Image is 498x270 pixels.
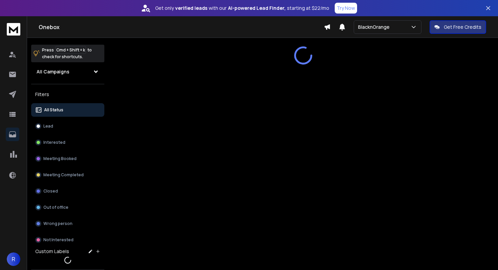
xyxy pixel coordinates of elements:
[39,23,324,31] h1: Onebox
[7,23,20,36] img: logo
[35,248,69,255] h3: Custom Labels
[43,123,53,129] p: Lead
[44,107,63,113] p: All Status
[337,5,355,12] p: Try Now
[228,5,286,12] strong: AI-powered Lead Finder,
[31,65,104,78] button: All Campaigns
[31,184,104,198] button: Closed
[7,252,20,266] button: R
[55,46,86,54] span: Cmd + Shift + k
[31,201,104,214] button: Out of office
[175,5,207,12] strong: verified leads
[358,24,392,30] p: BlacknOrange
[43,140,65,145] p: Interested
[43,205,68,210] p: Out of office
[31,168,104,182] button: Meeting Completed
[31,136,104,149] button: Interested
[31,217,104,230] button: Wrong person
[42,47,92,60] p: Press to check for shortcuts.
[43,172,84,178] p: Meeting Completed
[43,156,77,161] p: Meeting Booked
[43,221,72,226] p: Wrong person
[43,237,74,243] p: Not Interested
[31,90,104,99] h3: Filters
[31,152,104,165] button: Meeting Booked
[31,103,104,117] button: All Status
[31,233,104,247] button: Not Interested
[335,3,357,14] button: Try Now
[43,188,58,194] p: Closed
[155,5,329,12] p: Get only with our starting at $22/mo
[430,20,486,34] button: Get Free Credits
[31,119,104,133] button: Lead
[444,24,481,30] p: Get Free Credits
[37,68,69,75] h1: All Campaigns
